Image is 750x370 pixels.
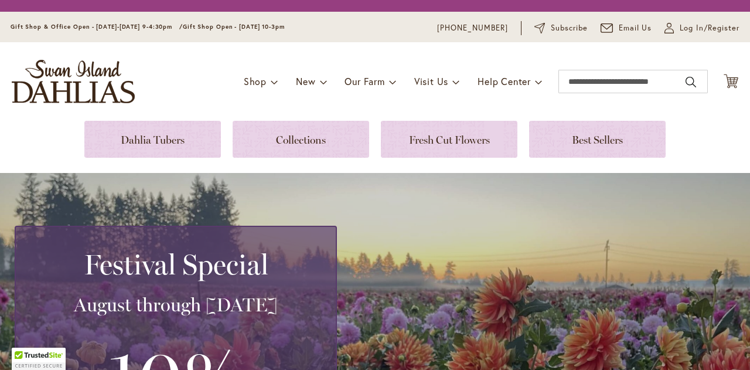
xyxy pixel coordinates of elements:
a: store logo [12,60,135,103]
span: Log In/Register [680,22,739,34]
span: Email Us [619,22,652,34]
h2: Festival Special [30,248,322,281]
span: New [296,75,315,87]
span: Subscribe [551,22,588,34]
a: [PHONE_NUMBER] [437,22,508,34]
div: TrustedSite Certified [12,348,66,370]
span: Our Farm [345,75,384,87]
span: Help Center [478,75,531,87]
a: Email Us [601,22,652,34]
a: Log In/Register [664,22,739,34]
span: Gift Shop & Office Open - [DATE]-[DATE] 9-4:30pm / [11,23,183,30]
a: Subscribe [534,22,588,34]
span: Shop [244,75,267,87]
h3: August through [DATE] [30,293,322,317]
span: Visit Us [414,75,448,87]
button: Search [686,73,696,91]
span: Gift Shop Open - [DATE] 10-3pm [183,23,285,30]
